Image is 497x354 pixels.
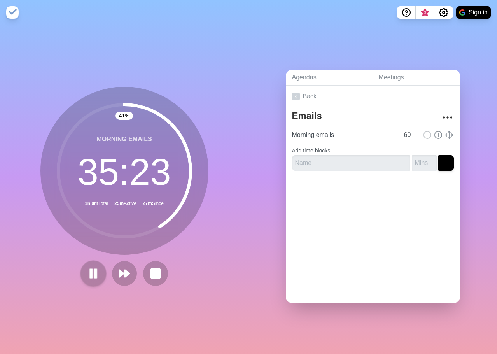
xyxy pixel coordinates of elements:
a: Meetings [373,70,460,86]
button: More [440,110,455,125]
button: Settings [434,6,453,19]
img: google logo [459,9,465,16]
a: Agendas [286,70,373,86]
label: Add time blocks [292,147,331,154]
input: Name [289,127,399,143]
span: 3 [422,10,428,16]
input: Name [292,155,410,171]
button: Sign in [456,6,491,19]
button: What’s new [416,6,434,19]
input: Mins [412,155,437,171]
img: timeblocks logo [6,6,19,19]
a: Back [286,86,460,107]
input: Mins [401,127,420,143]
button: Help [397,6,416,19]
